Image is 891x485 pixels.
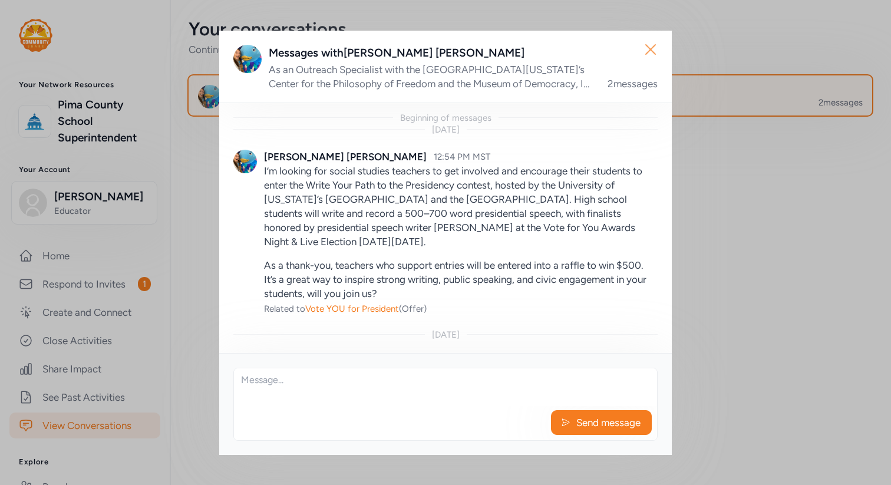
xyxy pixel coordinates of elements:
img: Avatar [233,45,262,73]
div: As an Outreach Specialist with the [GEOGRAPHIC_DATA][US_STATE]’s Center for the Philosophy of Fre... [269,62,593,91]
div: [DATE] [432,329,460,341]
span: Related to (Offer) [264,303,427,314]
p: As a thank-you, teachers who support entries will be entered into a raffle to win $500. It’s a gr... [264,258,658,301]
img: Avatar [233,150,257,173]
div: Beginning of messages [400,112,491,124]
button: Send message [551,410,652,435]
div: Messages with [PERSON_NAME] [PERSON_NAME] [269,45,658,61]
span: Send message [575,415,642,430]
p: I’m looking for social studies teachers to get involved and encourage their students to enter the... [264,164,658,249]
div: 2 messages [608,77,658,91]
div: [PERSON_NAME] [PERSON_NAME] [264,150,427,164]
span: 12:54 PM MST [434,151,490,162]
div: [DATE] [432,124,460,136]
span: Vote YOU for President [305,303,399,314]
